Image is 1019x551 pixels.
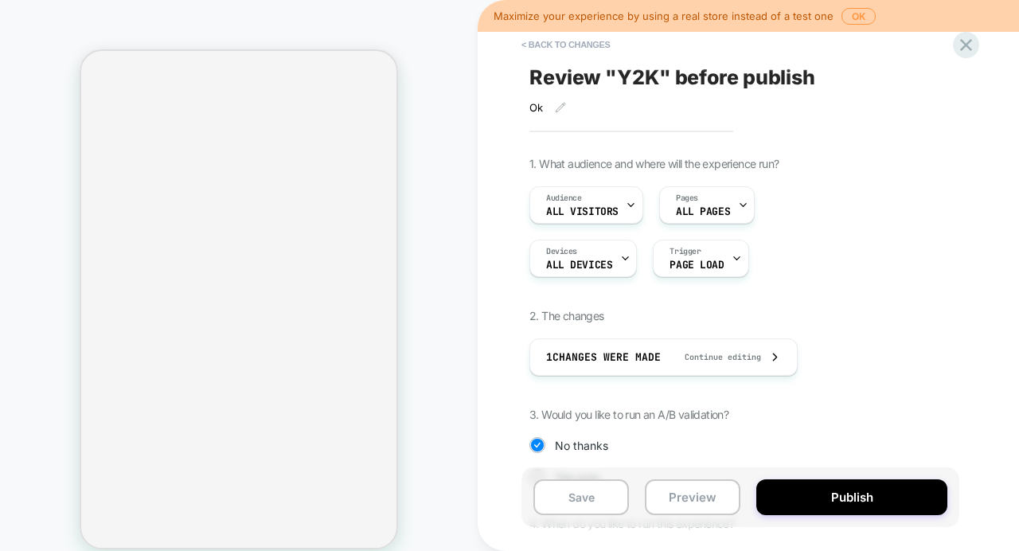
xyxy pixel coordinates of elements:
span: 1 Changes were made [546,350,661,364]
span: 1. What audience and where will the experience run? [529,157,779,170]
span: Pages [676,193,698,204]
span: ALL PAGES [676,206,730,217]
span: All Visitors [546,206,619,217]
span: Trigger [670,246,701,257]
span: Continue editing [669,352,761,362]
button: OK [841,8,876,25]
span: Devices [546,246,577,257]
span: Page Load [670,260,724,271]
button: Save [533,479,629,515]
button: Publish [756,479,947,515]
button: Preview [645,479,740,515]
button: < Back to changes [513,32,619,57]
span: Audience [546,193,582,204]
span: 3. Would you like to run an A/B validation? [529,408,728,421]
span: No thanks [555,439,608,452]
span: 2. The changes [529,309,604,322]
span: Ok [529,101,543,114]
span: ALL DEVICES [546,260,612,271]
